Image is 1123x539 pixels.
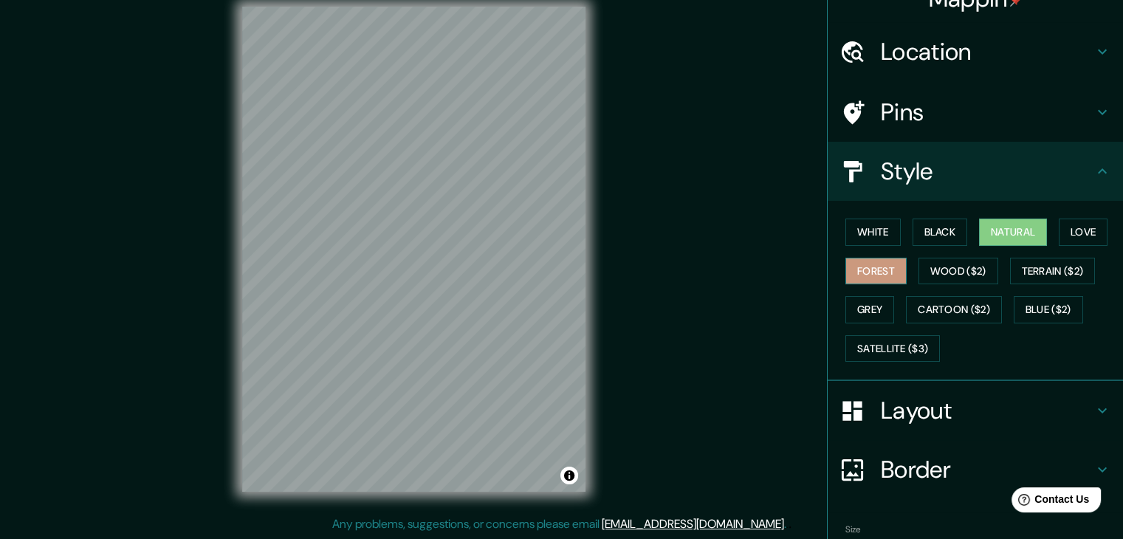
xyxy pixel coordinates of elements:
[881,97,1093,127] h4: Pins
[918,258,998,285] button: Wood ($2)
[881,396,1093,425] h4: Layout
[828,83,1123,142] div: Pins
[845,219,901,246] button: White
[1010,258,1096,285] button: Terrain ($2)
[906,296,1002,323] button: Cartoon ($2)
[828,22,1123,81] div: Location
[828,440,1123,499] div: Border
[602,516,784,532] a: [EMAIL_ADDRESS][DOMAIN_NAME]
[1014,296,1083,323] button: Blue ($2)
[845,523,861,536] label: Size
[786,515,789,533] div: .
[789,515,791,533] div: .
[881,455,1093,484] h4: Border
[881,157,1093,186] h4: Style
[881,37,1093,66] h4: Location
[560,467,578,484] button: Toggle attribution
[828,142,1123,201] div: Style
[242,7,585,492] canvas: Map
[332,515,786,533] p: Any problems, suggestions, or concerns please email .
[845,335,940,363] button: Satellite ($3)
[979,219,1047,246] button: Natural
[845,258,907,285] button: Forest
[845,296,894,323] button: Grey
[992,481,1107,523] iframe: Help widget launcher
[913,219,968,246] button: Black
[828,381,1123,440] div: Layout
[1059,219,1107,246] button: Love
